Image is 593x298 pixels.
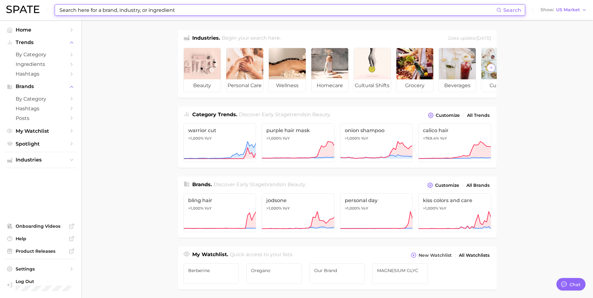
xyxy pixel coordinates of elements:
a: calico hair+769.4% YoY [418,123,491,162]
span: homecare [311,79,348,92]
span: Brands . [192,181,212,187]
span: All Brands [466,183,490,188]
span: YoY [283,136,290,141]
span: All Trends [467,113,490,118]
span: YoY [204,136,212,141]
span: purple hair mask [266,127,330,133]
a: beverages [439,48,476,92]
span: by Category [16,96,66,102]
a: Help [5,234,76,243]
a: Product Releases [5,246,76,256]
span: My Watchlist [16,128,66,134]
span: Our Brand [314,268,360,273]
span: warrior cut [188,127,252,133]
button: Scroll Right [487,64,495,72]
button: Trends [5,38,76,47]
span: Discover Early Stage trends in . [239,112,331,117]
a: homecare [311,48,349,92]
span: >1,000% [188,206,204,211]
a: Ingredients [5,59,76,69]
span: beauty [288,181,305,187]
span: wellness [269,79,306,92]
span: Industries [16,157,66,163]
span: YoY [283,206,290,211]
span: grocery [396,79,433,92]
span: >1,000% [345,206,360,211]
span: beverages [439,79,476,92]
span: Product Releases [16,248,66,254]
span: >1,000% [266,206,282,211]
a: All Brands [465,181,491,190]
span: YoY [361,136,368,141]
a: Home [5,25,76,35]
span: jodsone [266,197,330,203]
span: Customize [436,113,460,118]
a: Hashtags [5,69,76,79]
span: beauty [312,112,330,117]
span: YoY [440,136,447,141]
a: MAGNESIUM GLYC [372,263,428,284]
button: ShowUS Market [539,6,588,14]
a: jodsone>1,000% YoY [262,193,334,232]
a: Spotlight [5,139,76,149]
span: Help [16,236,66,241]
span: Category Trends . [192,112,237,117]
a: personal care [226,48,264,92]
span: Brands [16,84,66,89]
span: +769.4% [423,136,439,141]
a: by Category [5,94,76,104]
button: Customize [426,111,461,120]
span: Berberine [188,268,234,273]
a: Hashtags [5,104,76,113]
h1: Industries. [192,34,220,43]
h1: My Watchlist. [192,251,228,260]
a: wellness [269,48,306,92]
span: Spotlight [16,141,66,147]
button: Customize [426,181,460,190]
span: Oregano [251,268,297,273]
span: onion shampoo [345,127,408,133]
span: Search [503,7,521,13]
span: Customize [435,183,459,188]
a: kiss colors and care>1,000% YoY [418,193,491,232]
span: MAGNESIUM GLYC [377,268,423,273]
span: culinary [481,79,518,92]
a: purple hair mask>1,000% YoY [262,123,334,162]
a: onion shampoo>1,000% YoY [340,123,413,162]
h2: Begin your search here. [222,34,281,43]
span: YoY [439,206,446,211]
span: Settings [16,266,66,272]
span: >1,000% [188,136,204,141]
span: Hashtags [16,71,66,77]
span: YoY [361,206,368,211]
span: bling hair [188,197,252,203]
a: Oregano [246,263,302,284]
a: All Trends [465,111,491,120]
span: New Watchlist [419,253,452,258]
span: personal care [226,79,263,92]
a: Posts [5,113,76,123]
span: US Market [556,8,580,12]
a: Onboarding Videos [5,221,76,231]
button: Industries [5,155,76,165]
a: Settings [5,264,76,274]
h2: Quick access to your lists. [230,251,293,260]
span: Ingredients [16,61,66,67]
span: Posts [16,115,66,121]
a: cultural shifts [354,48,391,92]
input: Search here for a brand, industry, or ingredient [59,5,496,15]
span: personal day [345,197,408,203]
span: All Watchlists [459,253,490,258]
button: Brands [5,82,76,91]
span: >1,000% [345,136,360,141]
a: Log out. Currently logged in with e-mail alyons@naturalfactors.com. [5,277,76,293]
span: >1,000% [423,206,438,211]
a: beauty [183,48,221,92]
span: kiss colors and care [423,197,486,203]
a: bling hair>1,000% YoY [183,193,256,232]
a: All Watchlists [457,251,491,260]
button: New Watchlist [409,251,453,260]
span: Show [540,8,554,12]
a: by Category [5,50,76,59]
a: grocery [396,48,434,92]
